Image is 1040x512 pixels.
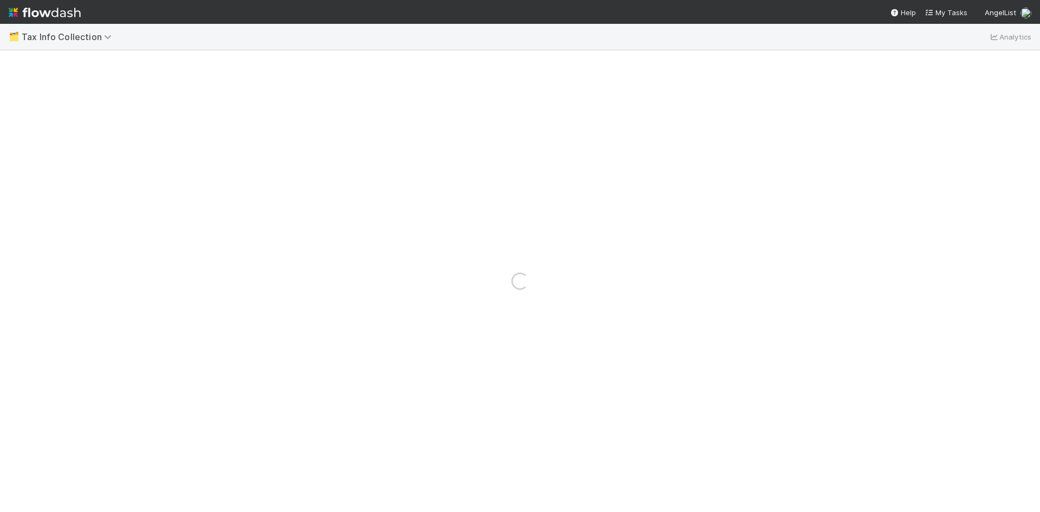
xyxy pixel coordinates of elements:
[925,7,967,18] a: My Tasks
[9,32,19,41] span: 🗂️
[1020,8,1031,18] img: avatar_0c8687a4-28be-40e9-aba5-f69283dcd0e7.png
[890,7,916,18] div: Help
[985,8,1016,17] span: AngelList
[989,30,1031,43] a: Analytics
[22,31,117,42] span: Tax Info Collection
[925,8,967,17] span: My Tasks
[9,3,81,22] img: logo-inverted-e16ddd16eac7371096b0.svg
